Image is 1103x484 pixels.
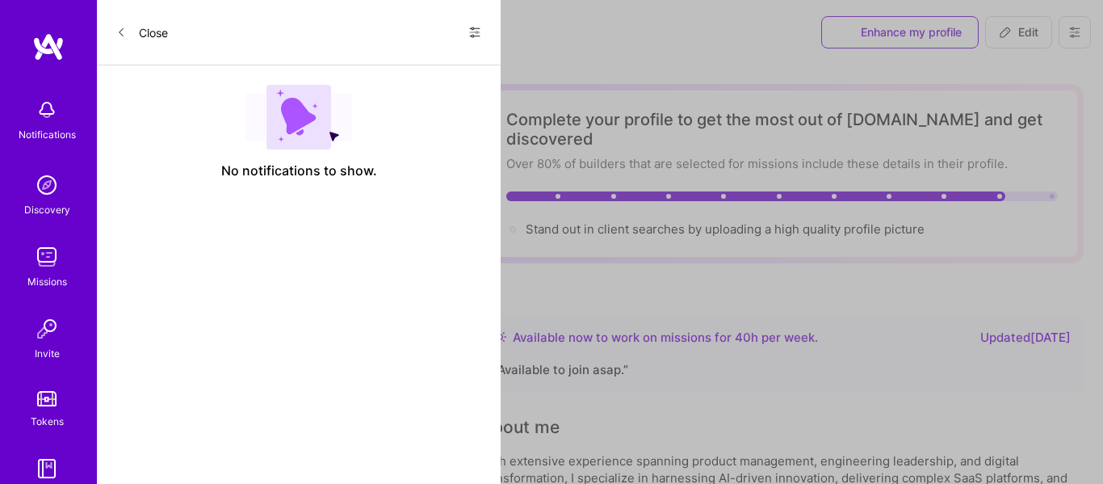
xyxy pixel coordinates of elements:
div: Invite [35,345,60,362]
img: bell [31,94,63,126]
div: Missions [27,273,67,290]
div: Notifications [19,126,76,143]
img: Invite [31,313,63,345]
div: Tokens [31,413,64,430]
img: empty [245,85,352,149]
div: Discovery [24,201,70,218]
img: discovery [31,169,63,201]
button: Close [116,19,168,45]
img: tokens [37,391,57,406]
img: teamwork [31,241,63,273]
span: No notifications to show. [221,162,377,179]
img: logo [32,32,65,61]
